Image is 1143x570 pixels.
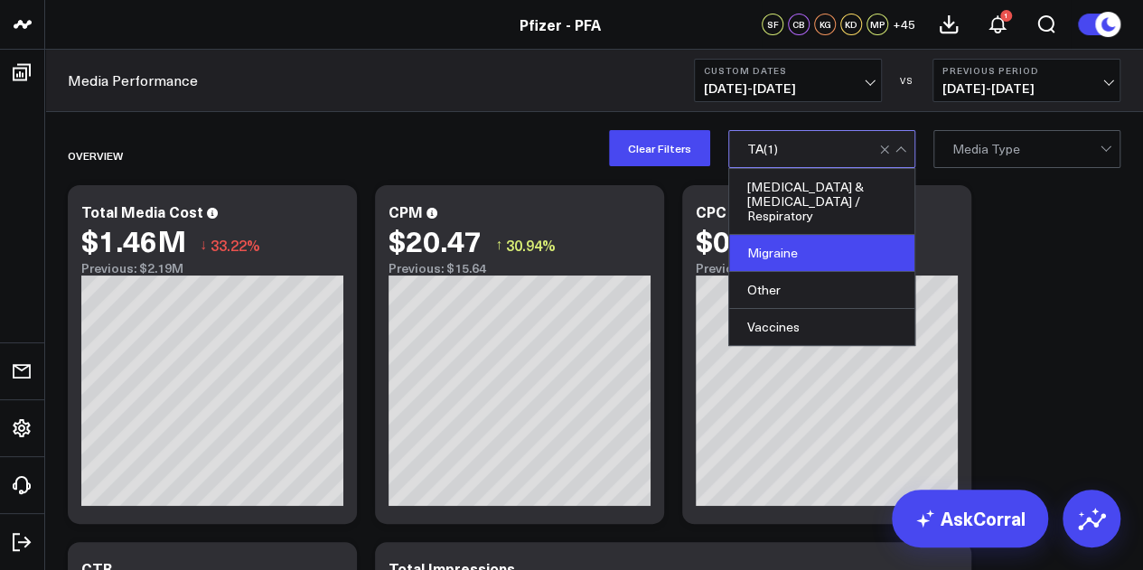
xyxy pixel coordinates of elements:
[200,233,207,257] span: ↓
[609,130,710,166] button: Clear Filters
[893,18,915,31] span: + 45
[893,14,915,35] button: +45
[389,224,482,257] div: $20.47
[696,201,726,221] div: CPC
[729,309,914,345] div: Vaccines
[1000,10,1012,22] div: 1
[696,224,772,257] div: $0.60
[840,14,862,35] div: KD
[729,272,914,309] div: Other
[891,75,923,86] div: VS
[942,81,1110,96] span: [DATE] - [DATE]
[762,14,783,35] div: SF
[892,490,1048,547] a: AskCorral
[506,235,556,255] span: 30.94%
[81,224,186,257] div: $1.46M
[495,233,502,257] span: ↑
[68,70,198,90] a: Media Performance
[520,14,601,34] a: Pfizer - PFA
[814,14,836,35] div: KG
[81,201,203,221] div: Total Media Cost
[729,235,914,272] div: Migraine
[932,59,1120,102] button: Previous Period[DATE]-[DATE]
[211,235,260,255] span: 33.22%
[389,201,423,221] div: CPM
[68,135,123,176] div: Overview
[942,65,1110,76] b: Previous Period
[729,169,914,235] div: [MEDICAL_DATA] & [MEDICAL_DATA] / Respiratory
[747,142,778,156] div: TA ( 1 )
[694,59,882,102] button: Custom Dates[DATE]-[DATE]
[704,65,872,76] b: Custom Dates
[81,261,343,276] div: Previous: $2.19M
[704,81,872,96] span: [DATE] - [DATE]
[788,14,810,35] div: CB
[389,261,651,276] div: Previous: $15.64
[867,14,888,35] div: MP
[696,261,958,276] div: Previous: $0.38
